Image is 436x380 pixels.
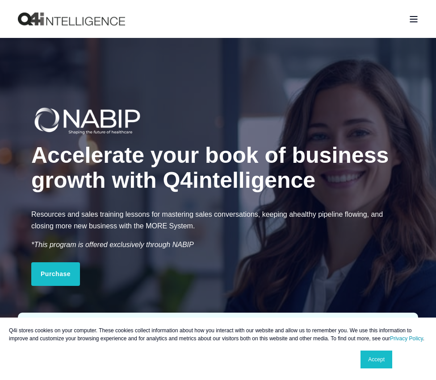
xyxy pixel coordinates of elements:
[31,105,143,138] img: NABIP_Logos_Logo 1_White-1
[31,209,405,232] p: Resources and sales training lessons for mastering sales conversations, keeping a
[9,326,427,343] p: Q4i stores cookies on your computer. These cookies collect information about how you interact wit...
[31,143,405,193] div: Accelerate your book of business growth with Q4intelligence
[361,351,392,368] a: Accept
[31,241,194,248] em: *This program is offered exclusively through NABIP
[390,335,423,342] a: Privacy Policy
[31,262,80,285] a: Purchase
[18,12,125,26] a: Back to Home
[18,12,125,26] img: Q4intelligence, LLC logo
[405,12,423,27] a: Open Burger Menu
